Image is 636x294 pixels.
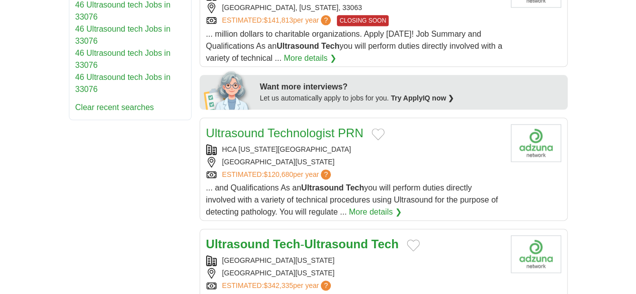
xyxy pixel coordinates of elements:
strong: Tech [346,183,364,192]
img: Company logo [511,235,561,273]
a: Ultrasound Technologist PRN [206,126,364,140]
span: ? [321,280,331,290]
strong: Ultrasound [304,237,368,251]
img: Company logo [511,124,561,162]
a: ESTIMATED:$342,335per year? [222,280,333,291]
a: 46 Ultrasound tech Jobs in 33076 [75,1,170,21]
div: Want more interviews? [260,81,562,93]
img: apply-iq-scientist.png [204,69,252,110]
div: [GEOGRAPHIC_DATA][US_STATE] [206,268,503,278]
strong: Tech [273,237,300,251]
span: ? [321,169,331,179]
div: Let us automatically apply to jobs for you. [260,93,562,104]
span: $120,680 [263,170,293,178]
a: More details ❯ [284,52,336,64]
a: Clear recent searches [75,103,154,112]
a: 46 Ultrasound tech Jobs in 33076 [75,49,170,69]
strong: Ultrasound [206,237,270,251]
span: $141,813 [263,16,293,24]
div: [GEOGRAPHIC_DATA], [US_STATE], 33063 [206,3,503,13]
div: [GEOGRAPHIC_DATA][US_STATE] [206,255,503,266]
div: HCA [US_STATE][GEOGRAPHIC_DATA] [206,144,503,155]
strong: Tech [371,237,398,251]
span: ... and Qualifications As an you will perform duties directly involved with a variety of technica... [206,183,498,216]
span: $342,335 [263,281,293,289]
a: 46 Ultrasound tech Jobs in 33076 [75,25,170,45]
strong: Ultrasound [277,42,319,50]
span: ... million dollars to charitable organizations. Apply [DATE]! Job Summary and Qualifications As ... [206,30,502,62]
a: Ultrasound Tech-Ultrasound Tech [206,237,399,251]
button: Add to favorite jobs [407,239,420,251]
a: ESTIMATED:$141,813per year? [222,15,333,26]
strong: Ultrasound [301,183,343,192]
span: ? [321,15,331,25]
span: CLOSING SOON [337,15,389,26]
strong: Tech [321,42,339,50]
a: 46 Ultrasound tech Jobs in 33076 [75,73,170,93]
div: [GEOGRAPHIC_DATA][US_STATE] [206,157,503,167]
a: ESTIMATED:$120,680per year? [222,169,333,180]
button: Add to favorite jobs [372,128,385,140]
a: More details ❯ [349,206,402,218]
a: Try ApplyIQ now ❯ [391,94,454,102]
